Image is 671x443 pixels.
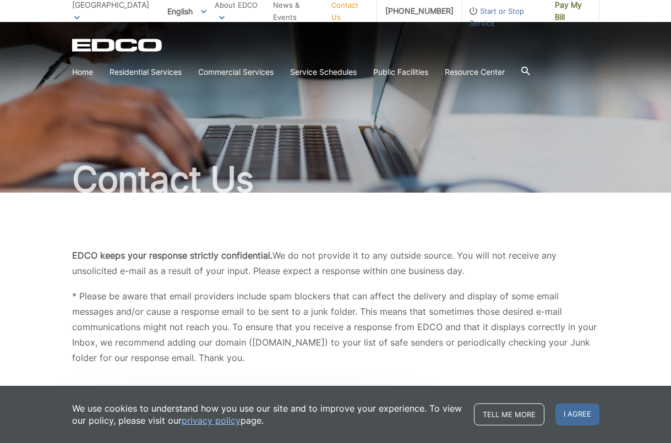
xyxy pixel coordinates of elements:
[159,2,215,20] span: English
[373,66,428,78] a: Public Facilities
[72,402,463,426] p: We use cookies to understand how you use our site and to improve your experience. To view our pol...
[72,288,599,365] p: * Please be aware that email providers include spam blockers that can affect the delivery and dis...
[72,248,599,278] p: We do not provide it to any outside source. You will not receive any unsolicited e-mail as a resu...
[72,39,163,52] a: EDCD logo. Return to the homepage.
[72,66,93,78] a: Home
[474,403,544,425] a: Tell me more
[555,403,599,425] span: I agree
[445,66,505,78] a: Resource Center
[182,414,241,426] a: privacy policy
[72,250,272,261] b: EDCO keeps your response strictly confidential.
[110,66,182,78] a: Residential Services
[72,162,599,197] h1: Contact Us
[290,66,357,78] a: Service Schedules
[198,66,274,78] a: Commercial Services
